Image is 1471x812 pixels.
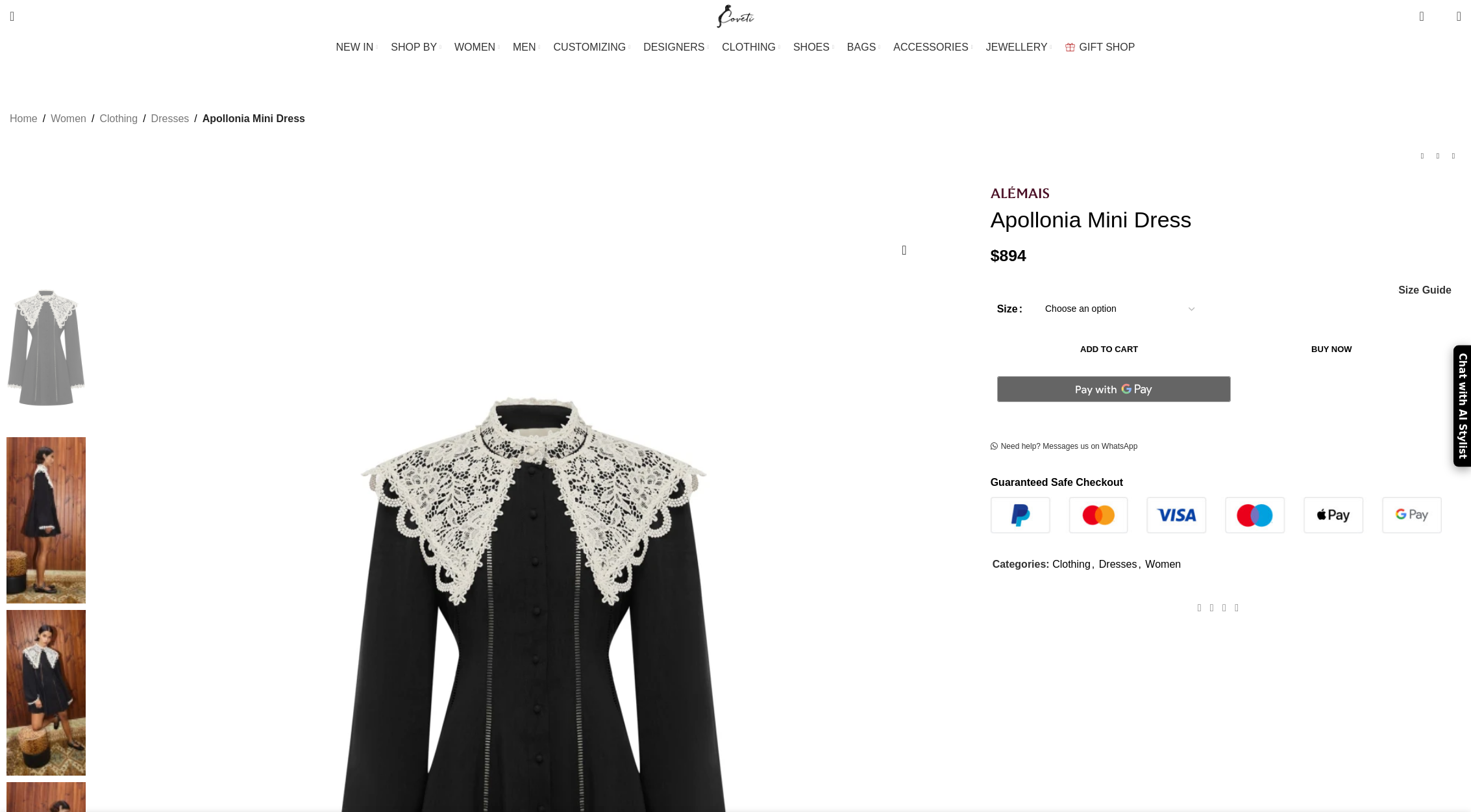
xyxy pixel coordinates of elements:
a: WhatsApp social link [1230,599,1242,618]
iframe: Secure payment input frame [995,409,1233,411]
a: X social link [1205,599,1218,618]
a: DESIGNERS [643,34,709,60]
a: Pinterest social link [1218,599,1230,618]
a: CLOTHING [722,34,780,60]
a: Size Guide [1398,285,1452,296]
img: Alemais Contemporary Wardrobe Dress_Mini Apollonia Mini Dress — designer powerwear from Coveti [6,437,86,603]
span: DESIGNERS [643,41,704,53]
a: Dresses [1099,559,1137,570]
a: Previous product [1415,148,1430,164]
span: Categories: [993,559,1050,570]
img: Alemais Contemporary Wardrobe Dress_Mini Apollonia Mini Dress — designer powerwear from Coveti [6,264,86,431]
span: CUSTOMIZING [554,41,626,53]
a: Facebook social link [1193,599,1205,618]
span: , [1092,556,1094,573]
span: WOMEN [454,41,495,53]
span: 0 [1437,13,1446,23]
a: NEW IN [336,34,378,60]
a: Clothing [1052,559,1091,570]
span: , [1138,556,1141,573]
h1: Apollonia Mini Dress [991,207,1461,233]
a: Search [3,3,21,29]
div: Main navigation [3,34,1468,60]
a: BAGS [847,34,880,60]
a: 0 [1413,3,1430,29]
bdi: 894 [991,247,1026,264]
img: Alemais [991,186,1049,198]
a: Next product [1446,148,1461,164]
span: MEN [513,41,536,53]
div: My Wishlist [1434,3,1447,29]
span: SHOES [793,41,830,53]
a: CUSTOMIZING [554,34,631,60]
a: JEWELLERY [986,34,1052,60]
a: Clothing [99,110,138,127]
img: Alemais Contemporary Wardrobe Dress_Mini Apollonia Mini Dress — designer powerwear from Coveti [6,610,86,776]
button: Buy now [1228,336,1435,363]
span: GIFT SHOP [1080,41,1135,53]
img: GiftBag [1065,43,1075,51]
a: SHOP BY [391,34,441,60]
a: Women [1145,559,1181,570]
span: 0 [1420,6,1430,16]
a: SHOES [793,34,834,60]
button: Pay with GPay [997,376,1231,402]
img: guaranteed-safe-checkout-bordered.j [991,497,1442,533]
span: Apollonia Mini Dress [203,110,305,127]
a: Home [10,110,38,127]
span: NEW IN [336,41,374,53]
button: Add to cart [997,336,1222,363]
span: CLOTHING [722,41,776,53]
a: ACCESSORIES [893,34,973,60]
span: BAGS [847,41,876,53]
span: JEWELLERY [986,41,1048,53]
label: Size [997,301,1022,318]
strong: Guaranteed Safe Checkout [991,477,1124,488]
span: SHOP BY [391,41,437,53]
a: MEN [513,34,540,60]
span: $ [991,247,1000,264]
span: ACCESSORIES [893,41,969,53]
a: Dresses [151,110,190,127]
a: Women [51,110,86,127]
a: Site logo [714,10,758,21]
a: Need help? Messages us on WhatsApp [991,442,1138,452]
a: WOMEN [454,34,500,60]
a: GIFT SHOP [1065,34,1135,60]
nav: Breadcrumb [10,110,305,127]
